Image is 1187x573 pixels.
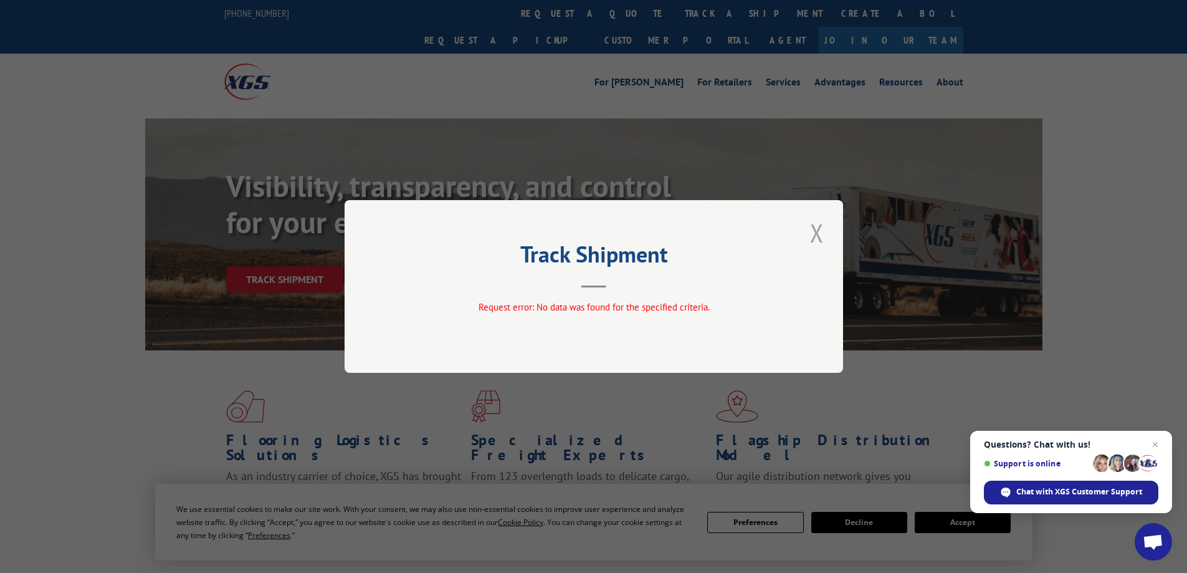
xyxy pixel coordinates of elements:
span: Questions? Chat with us! [984,440,1158,450]
span: Chat with XGS Customer Support [1016,486,1142,498]
span: Chat with XGS Customer Support [984,481,1158,504]
span: Request error: No data was found for the specified criteria. [478,301,709,313]
span: Support is online [984,459,1089,468]
button: Close modal [806,216,827,250]
h2: Track Shipment [407,246,781,269]
a: Open chat [1135,523,1172,561]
